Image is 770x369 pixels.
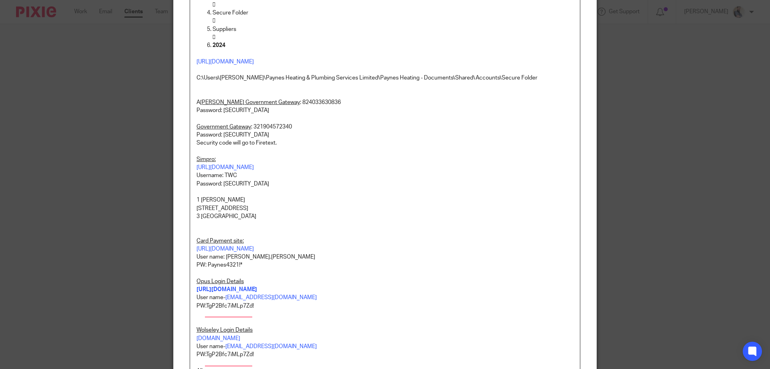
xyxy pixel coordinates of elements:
[225,344,317,349] a: [EMAIL_ADDRESS][DOMAIN_NAME]
[213,43,225,48] strong: 2024
[197,74,573,82] p: C:\Users\[PERSON_NAME]\Paynes Heating & Plumbing Services Limited\Paynes Heating - Documents\Shar...
[197,124,251,130] u: Government Gateway
[197,139,573,147] p: Security code will go to Firetext.
[197,253,573,261] p: User name: [PERSON_NAME].[PERSON_NAME]
[197,131,573,139] p: Password: [SECURITY_DATA]
[197,336,240,341] a: [DOMAIN_NAME]
[197,157,216,162] u: Simpro:
[197,238,244,244] u: Card Payment site:
[197,106,573,114] p: Password: [SECURITY_DATA]
[213,25,573,33] p: Suppliers
[213,9,573,17] p: Secure Folder
[213,2,215,8] em: 
[213,35,215,40] em: 
[213,18,215,24] em: 
[197,279,244,284] u: Opus Login Details
[197,59,254,65] a: [URL][DOMAIN_NAME]
[197,165,254,170] a: [URL][DOMAIN_NAME]
[197,171,573,179] p: Username: TWC
[197,123,573,131] p: : 321904572340
[197,180,573,188] p: Password: [SECURITY_DATA]
[197,196,573,204] p: 1 [PERSON_NAME]
[197,204,573,212] p: [STREET_ADDRESS]
[197,287,257,292] a: [URL][DOMAIN_NAME]
[197,327,253,333] u: Wolseley Login Details
[225,295,317,300] a: [EMAIL_ADDRESS][DOMAIN_NAME]
[200,100,300,105] u: [PERSON_NAME] Government Gateway
[197,98,573,106] p: A : 824033630836
[197,246,254,252] a: [URL][DOMAIN_NAME]
[197,212,573,220] p: 3 [GEOGRAPHIC_DATA]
